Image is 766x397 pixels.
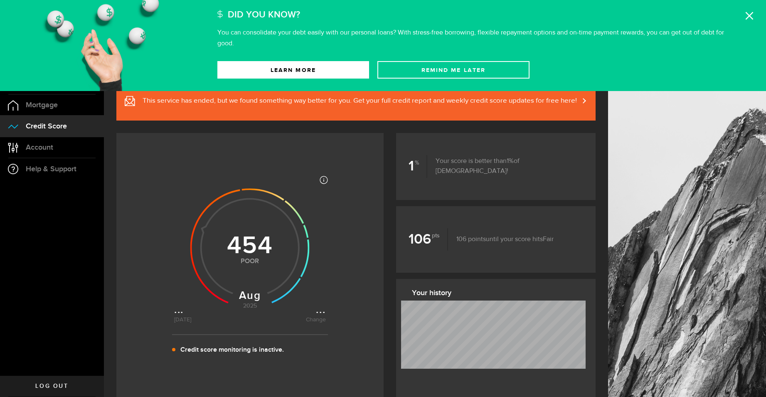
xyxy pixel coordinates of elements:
[448,234,554,244] p: until your score hits
[26,123,67,130] span: Credit Score
[228,6,300,24] h2: Did You Know?
[26,144,53,151] span: Account
[217,61,369,79] a: Learn More
[409,228,448,251] b: 106
[409,155,427,178] b: 1
[26,165,76,173] span: Help & Support
[543,236,554,243] span: Fair
[143,96,577,106] span: This service has ended, but we found something way better for you. Get your full credit report an...
[180,345,284,355] p: Credit score monitoring is inactive.
[35,383,68,389] span: Log out
[7,3,32,28] button: Open LiveChat chat widget
[217,30,724,47] p: You can consolidate your debt easily with our personal loans? With stress-free borrowing, flexibl...
[427,156,583,176] p: Your score is better than of [DEMOGRAPHIC_DATA]!
[116,81,596,121] a: This service has ended, but we found something way better for you. Get your full credit report an...
[412,286,586,300] h3: Your history
[377,61,530,79] button: Remind Me later
[507,158,514,165] span: 1
[26,101,58,109] span: Mortgage
[456,236,486,243] span: 106 points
